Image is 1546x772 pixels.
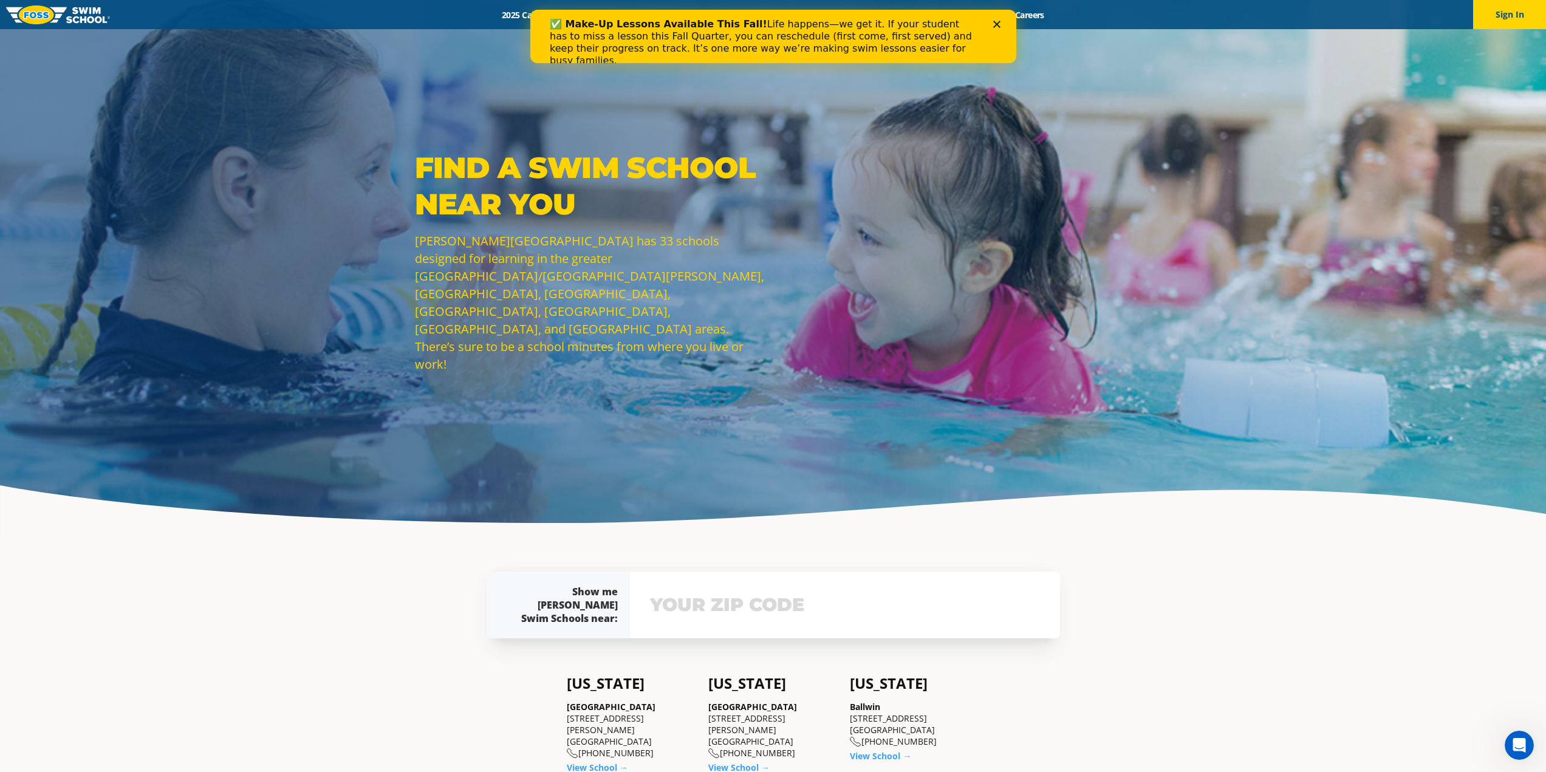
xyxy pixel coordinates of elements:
[567,748,578,759] img: location-phone-o-icon.svg
[708,748,720,759] img: location-phone-o-icon.svg
[567,701,655,712] a: [GEOGRAPHIC_DATA]
[708,675,838,692] h4: [US_STATE]
[850,701,880,712] a: Ballwin
[6,5,110,24] img: FOSS Swim School Logo
[530,10,1016,63] iframe: Intercom live chat banner
[647,587,1043,623] input: YOUR ZIP CODE
[850,701,979,748] div: [STREET_ADDRESS] [GEOGRAPHIC_DATA] [PHONE_NUMBER]
[463,11,475,18] div: Close
[567,9,618,21] a: Schools
[850,750,911,762] a: View School →
[567,701,696,759] div: [STREET_ADDRESS][PERSON_NAME] [GEOGRAPHIC_DATA] [PHONE_NUMBER]
[966,9,1004,21] a: Blog
[1004,9,1055,21] a: Careers
[415,232,767,373] p: [PERSON_NAME][GEOGRAPHIC_DATA] has 33 schools designed for learning in the greater [GEOGRAPHIC_DA...
[19,9,447,57] div: Life happens—we get it. If your student has to miss a lesson this Fall Quarter, you can reschedul...
[415,149,767,222] p: Find a Swim School Near You
[850,675,979,692] h4: [US_STATE]
[491,9,567,21] a: 2025 Calendar
[708,701,838,759] div: [STREET_ADDRESS][PERSON_NAME] [GEOGRAPHIC_DATA] [PHONE_NUMBER]
[567,675,696,692] h4: [US_STATE]
[725,9,838,21] a: About [PERSON_NAME]
[511,585,618,625] div: Show me [PERSON_NAME] Swim Schools near:
[838,9,966,21] a: Swim Like [PERSON_NAME]
[19,9,237,20] b: ✅ Make-Up Lessons Available This Fall!
[850,737,861,747] img: location-phone-o-icon.svg
[618,9,725,21] a: Swim Path® Program
[1505,731,1534,760] iframe: Intercom live chat
[708,701,797,712] a: [GEOGRAPHIC_DATA]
